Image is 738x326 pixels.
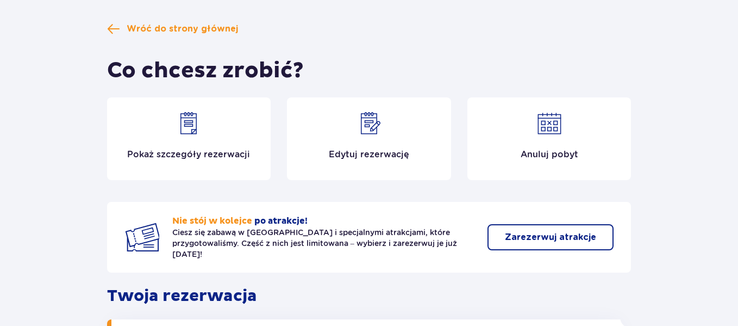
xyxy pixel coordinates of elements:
[505,231,596,243] p: Zarezerwuj atrakcje
[176,110,202,137] img: Show details icon
[487,224,614,250] button: Zarezerwuj atrakcje
[127,23,238,35] span: Wróć do strony głównej
[521,149,578,161] p: Anuluj pobyt
[254,216,308,226] span: po atrakcje!
[124,220,159,255] img: Two tickets icon
[356,110,382,137] img: Edit reservation icon
[172,227,475,260] p: Ciesz się zabawą w [GEOGRAPHIC_DATA] i specjalnymi atrakcjami, które przygotowaliśmy. Część z nic...
[107,22,238,35] a: Wróć do strony głównej
[329,149,409,161] p: Edytuj rezerwację
[107,286,631,306] p: Twoja rezerwacja
[536,110,562,137] img: Cancel reservation icon
[127,149,250,161] p: Pokaż szczegóły rezerwacji
[107,57,304,84] h1: Co chcesz zrobić?
[172,216,252,226] span: Nie stój w kolejce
